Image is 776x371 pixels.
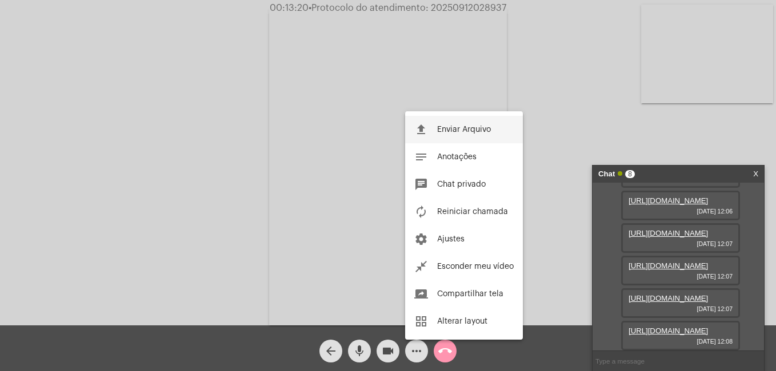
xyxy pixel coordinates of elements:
span: Reiniciar chamada [437,208,508,216]
span: Chat privado [437,180,486,188]
span: Esconder meu vídeo [437,263,514,271]
mat-icon: grid_view [414,314,428,328]
mat-icon: close_fullscreen [414,260,428,273]
mat-icon: autorenew [414,205,428,219]
span: Compartilhar tela [437,290,503,298]
span: Alterar layout [437,317,487,325]
mat-icon: screen_share [414,287,428,301]
mat-icon: file_upload [414,123,428,136]
span: Enviar Arquivo [437,126,491,134]
mat-icon: notes [414,150,428,164]
span: Anotações [437,153,477,161]
span: Ajustes [437,235,465,243]
mat-icon: settings [414,232,428,246]
mat-icon: chat [414,178,428,191]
